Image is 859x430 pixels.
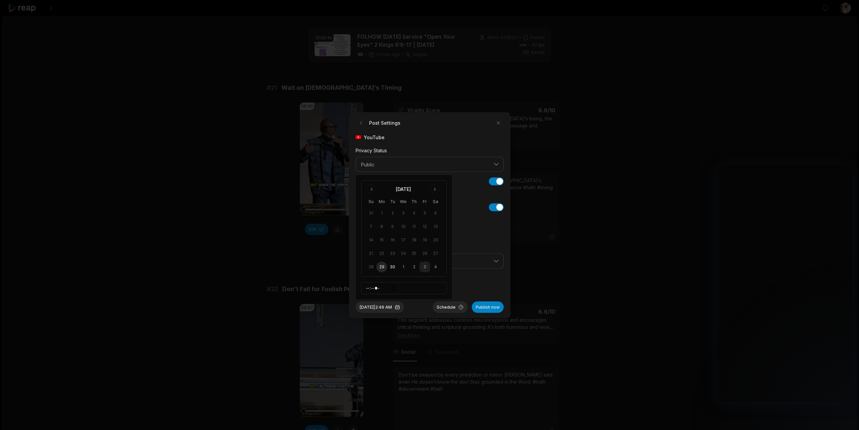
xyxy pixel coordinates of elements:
[398,262,409,272] button: 1
[430,262,441,272] button: 4
[356,301,404,313] button: [DATE]|2:49 AM
[364,133,385,141] span: YouTube
[409,262,420,272] button: 2
[430,185,440,194] button: Go to next month
[387,198,398,205] th: Tuesday
[367,185,377,194] button: Go to previous month
[366,198,377,205] th: Sunday
[361,161,489,167] span: Public
[718,165,852,402] iframe: Intercom live chat
[377,198,387,205] th: Monday
[433,301,468,313] button: Schedule
[356,117,400,128] h2: Post Settings
[420,198,430,205] th: Friday
[836,407,852,423] iframe: Intercom live chat
[396,186,411,193] div: [DATE]
[387,262,398,272] button: 30
[472,301,504,313] button: Publish now
[430,198,441,205] th: Saturday
[356,157,504,172] button: Public
[420,262,430,272] button: 3
[356,147,387,153] label: Privacy Status
[377,262,387,272] button: 29
[398,198,409,205] th: Wednesday
[409,198,420,205] th: Thursday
